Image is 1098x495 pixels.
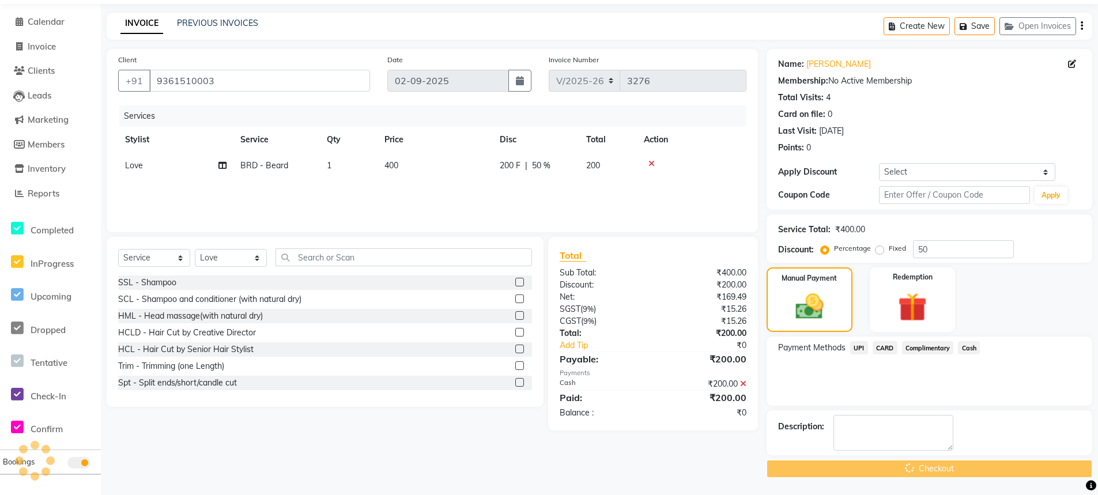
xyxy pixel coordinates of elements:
[653,352,755,366] div: ₹200.00
[850,341,868,354] span: UPI
[879,186,1030,204] input: Enter Offer / Coupon Code
[551,339,670,352] a: Add Tip
[778,189,879,201] div: Coupon Code
[118,55,137,65] label: Client
[778,125,817,137] div: Last Visit:
[999,17,1076,35] button: Open Invoices
[583,316,594,326] span: 9%
[118,70,150,92] button: +91
[560,316,581,326] span: CGST
[778,58,804,70] div: Name:
[28,65,55,76] span: Clients
[653,378,755,390] div: ₹200.00
[954,17,995,35] button: Save
[320,127,378,153] th: Qty
[3,40,98,54] a: Invoice
[384,160,398,171] span: 400
[889,289,936,325] img: _gift.svg
[525,160,527,172] span: |
[28,90,51,101] span: Leads
[782,273,837,284] label: Manual Payment
[551,378,653,390] div: Cash
[240,160,288,171] span: BRD - Beard
[549,55,599,65] label: Invoice Number
[118,343,254,356] div: HCL - Hair Cut by Senior Hair Stylist
[28,16,65,27] span: Calendar
[551,291,653,303] div: Net:
[327,160,331,171] span: 1
[149,70,370,92] input: Search by Name/Mobile/Email/Code
[551,391,653,405] div: Paid:
[28,163,66,174] span: Inventory
[637,127,746,153] th: Action
[118,310,263,322] div: HML - Head massage(with natural dry)
[579,127,637,153] th: Total
[653,291,755,303] div: ₹169.49
[778,244,814,256] div: Discount:
[118,377,237,389] div: Spt - Split ends/short/candle cut
[778,75,828,87] div: Membership:
[670,339,755,352] div: ₹0
[1035,187,1067,204] button: Apply
[834,243,871,254] label: Percentage
[31,291,71,302] span: Upcoming
[653,267,755,279] div: ₹400.00
[119,105,755,127] div: Services
[778,166,879,178] div: Apply Discount
[560,250,586,262] span: Total
[778,142,804,154] div: Points:
[778,108,825,120] div: Card on file:
[551,352,653,366] div: Payable:
[28,41,56,52] span: Invoice
[28,139,65,150] span: Members
[31,357,67,368] span: Tentative
[3,65,98,78] a: Clients
[778,421,824,433] div: Description:
[532,160,550,172] span: 50 %
[31,258,74,269] span: InProgress
[551,327,653,339] div: Total:
[778,75,1081,87] div: No Active Membership
[828,108,832,120] div: 0
[31,424,63,434] span: Confirm
[387,55,403,65] label: Date
[653,391,755,405] div: ₹200.00
[118,360,224,372] div: Trim - Trimming (one Length)
[125,160,143,171] span: Love
[653,303,755,315] div: ₹15.26
[583,304,594,313] span: 9%
[118,127,233,153] th: Stylist
[551,267,653,279] div: Sub Total:
[893,272,933,282] label: Redemption
[31,391,66,402] span: Check-In
[560,304,580,314] span: SGST
[118,293,301,305] div: SCL - Shampoo and conditioner (with natural dry)
[586,160,600,171] span: 200
[118,327,256,339] div: HCLD - Hair Cut by Creative Director
[902,341,954,354] span: Complimentary
[787,290,832,323] img: _cash.svg
[551,407,653,419] div: Balance :
[551,279,653,291] div: Discount:
[889,243,906,254] label: Fixed
[819,125,844,137] div: [DATE]
[653,407,755,419] div: ₹0
[806,58,871,70] a: [PERSON_NAME]
[31,225,74,236] span: Completed
[3,457,35,466] span: Bookings
[653,279,755,291] div: ₹200.00
[233,127,320,153] th: Service
[653,327,755,339] div: ₹200.00
[3,89,98,103] a: Leads
[826,92,831,104] div: 4
[276,248,532,266] input: Search or Scan
[806,142,811,154] div: 0
[778,92,824,104] div: Total Visits:
[551,303,653,315] div: ( )
[28,114,69,125] span: Marketing
[835,224,865,236] div: ₹400.00
[500,160,520,172] span: 200 F
[778,224,831,236] div: Service Total:
[378,127,493,153] th: Price
[873,341,897,354] span: CARD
